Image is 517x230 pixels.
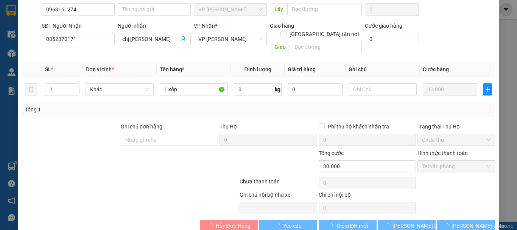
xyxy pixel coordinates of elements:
[287,3,362,15] input: Dọc đường
[484,86,492,92] span: plus
[194,23,215,29] span: VP Nhận
[483,83,492,95] button: plus
[239,177,318,191] div: Chưa thanh toán
[319,191,416,202] div: Chi phí nội bộ
[216,222,251,230] span: Hủy Đơn Hàng
[336,222,368,230] span: Thêm ĐH mới
[417,122,495,131] div: Trạng thái Thu Hộ
[89,9,124,18] b: Phú Quý
[349,83,417,95] input: Ghi Chú
[270,23,294,29] span: Giao hàng
[443,223,452,228] span: loading
[365,23,402,29] label: Cước giao hàng
[275,223,283,228] span: loading
[422,161,491,172] span: Tại văn phòng
[270,41,290,53] span: Giao
[42,28,172,38] li: Hotline: 19001874
[274,83,282,95] span: kg
[319,150,344,156] span: Tổng cước
[325,122,392,131] span: Phí thu hộ khách nhận trả
[86,66,114,72] span: Đơn vị tính
[180,36,186,42] span: user-add
[287,30,362,38] span: [GEOGRAPHIC_DATA] tận nơi
[244,66,271,72] span: Định lượng
[160,83,228,95] input: VD: Bàn, Ghế
[71,39,142,49] b: Gửi khách hàng
[90,84,149,95] span: Khác
[9,55,82,93] b: GỬI : VP [PERSON_NAME]
[283,222,302,230] span: Yêu cầu
[160,66,184,72] span: Tên hàng
[423,83,477,95] input: 0
[365,33,419,45] input: Cước giao hàng
[25,105,200,114] div: Tổng: 1
[198,33,262,45] span: VP Trần Thủ Độ
[45,66,51,72] span: SL
[121,134,218,146] input: Ghi chú đơn hàng
[452,222,505,230] span: [PERSON_NAME] và In
[288,66,316,72] span: Giá trị hàng
[392,222,453,230] span: [PERSON_NAME] thay đổi
[290,41,362,53] input: Dọc đường
[327,223,336,228] span: loading
[220,124,237,130] span: Thu Hộ
[423,66,449,72] span: Cước hàng
[118,22,191,30] div: Người nhận
[42,22,115,30] div: SĐT Người Nhận
[417,150,468,156] label: Hình thức thanh toán
[207,223,216,228] span: loading
[25,83,37,95] button: delete
[346,62,420,77] th: Ghi chú
[270,3,287,15] span: Lấy
[198,4,262,15] span: VP Hà Huy Tập
[365,3,419,16] input: Cước lấy hàng
[121,124,162,130] label: Ghi chú đơn hàng
[422,134,491,146] span: Chưa thu
[83,55,131,72] h1: VPHT1408250071
[42,19,172,28] li: 146 [GEOGRAPHIC_DATA], [GEOGRAPHIC_DATA]
[384,223,392,228] span: loading
[240,191,317,202] div: Ghi chú nội bộ nhà xe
